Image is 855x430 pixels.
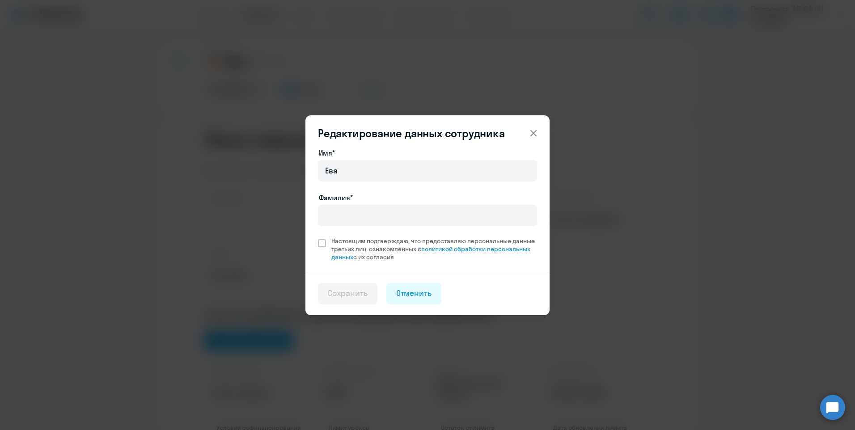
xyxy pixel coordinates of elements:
[328,287,368,299] div: Сохранить
[396,287,432,299] div: Отменить
[318,283,377,304] button: Сохранить
[331,237,537,261] span: Настоящим подтверждаю, что предоставляю персональные данные третьих лиц, ознакомленных с с их сог...
[305,126,550,140] header: Редактирование данных сотрудника
[386,283,442,304] button: Отменить
[319,192,353,203] label: Фамилия*
[331,245,530,261] a: политикой обработки персональных данных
